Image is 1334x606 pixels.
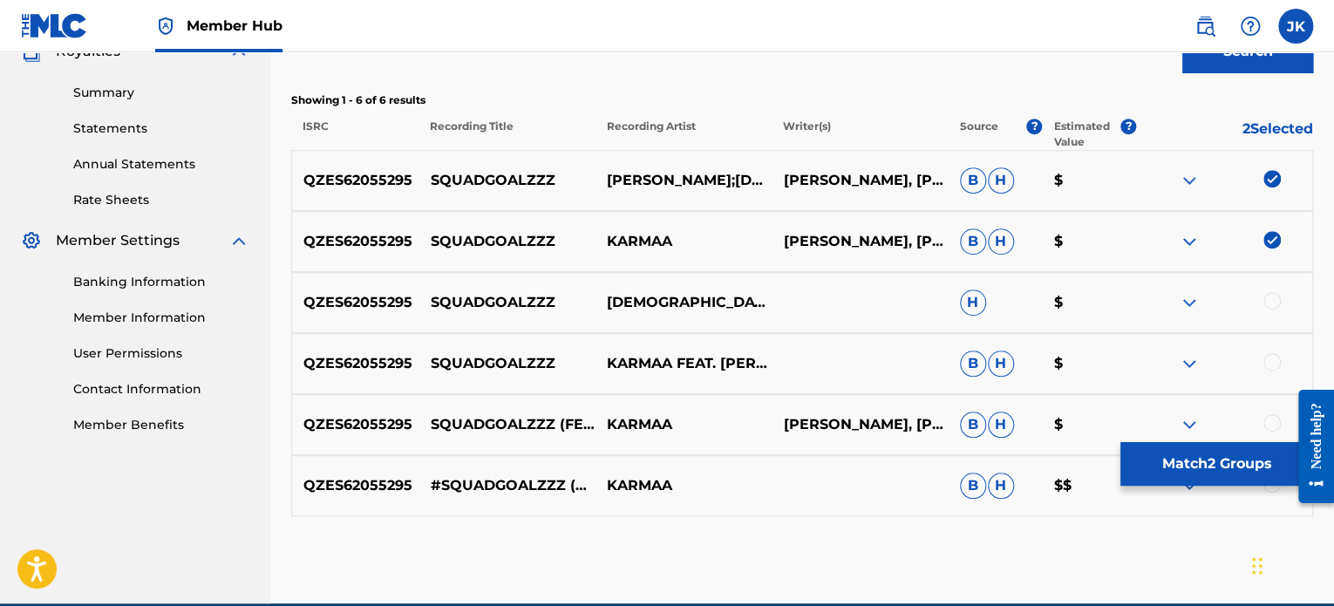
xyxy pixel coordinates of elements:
span: B [960,351,986,377]
p: SQUADGOALZZZ [419,170,596,191]
a: Banking Information [73,273,249,291]
p: KARMAA [596,231,772,252]
a: Member Benefits [73,416,249,434]
a: User Permissions [73,344,249,363]
img: expand [1179,231,1200,252]
span: H [960,289,986,316]
p: $$ [1042,475,1136,496]
p: #SQUADGOALZZZ (FEAT. [PERSON_NAME]) [419,475,596,496]
img: Top Rightsholder [155,16,176,37]
a: Member Information [73,309,249,327]
iframe: Chat Widget [1247,522,1334,606]
button: Match2 Groups [1120,442,1313,486]
span: H [988,473,1014,499]
span: H [988,412,1014,438]
p: QZES62055295 [292,292,419,313]
span: B [960,167,986,194]
p: SQUADGOALZZZ [419,292,596,313]
div: User Menu [1278,9,1313,44]
span: ? [1026,119,1042,134]
img: expand [1179,475,1200,496]
div: Help [1233,9,1268,44]
img: expand [1179,292,1200,313]
span: B [960,412,986,438]
p: $ [1042,231,1136,252]
p: [PERSON_NAME];[DEMOGRAPHIC_DATA] [596,170,772,191]
p: QZES62055295 [292,353,419,374]
img: Member Settings [21,230,42,251]
span: Member Settings [56,230,180,251]
p: Source [960,119,998,150]
span: H [988,228,1014,255]
p: $ [1042,292,1136,313]
p: $ [1042,170,1136,191]
p: [PERSON_NAME], [PERSON_NAME] [772,231,948,252]
span: ? [1120,119,1136,134]
p: KARMAA [596,475,772,496]
span: H [988,351,1014,377]
img: expand [1179,170,1200,191]
p: KARMAA [596,414,772,435]
p: [DEMOGRAPHIC_DATA]|[PERSON_NAME] [596,292,772,313]
p: SQUADGOALZZZ [419,231,596,252]
img: deselect [1263,170,1281,187]
p: QZES62055295 [292,231,419,252]
p: Recording Title [419,119,596,150]
img: search [1194,16,1215,37]
img: expand [1179,414,1200,435]
p: Recording Artist [595,119,772,150]
p: QZES62055295 [292,170,419,191]
p: QZES62055295 [292,475,419,496]
span: B [960,473,986,499]
a: Public Search [1188,9,1222,44]
iframe: Resource Center [1285,384,1334,510]
p: $ [1042,353,1136,374]
img: expand [228,230,249,251]
a: Rate Sheets [73,191,249,209]
p: ISRC [291,119,419,150]
a: Contact Information [73,380,249,398]
p: SQUADGOALZZZ (FEAT. [PERSON_NAME]) [419,414,596,435]
p: 2 Selected [1136,119,1313,150]
img: MLC Logo [21,13,88,38]
img: expand [1179,353,1200,374]
p: [PERSON_NAME], [PERSON_NAME] [772,170,948,191]
p: QZES62055295 [292,414,419,435]
a: Summary [73,84,249,102]
p: Showing 1 - 6 of 6 results [291,92,1313,108]
p: Estimated Value [1054,119,1121,150]
img: deselect [1263,231,1281,249]
a: Annual Statements [73,155,249,174]
p: [PERSON_NAME], [PERSON_NAME] [772,414,948,435]
img: help [1240,16,1261,37]
a: Statements [73,119,249,138]
p: $ [1042,414,1136,435]
p: KARMAA FEAT. [PERSON_NAME] [596,353,772,374]
p: Writer(s) [772,119,949,150]
span: H [988,167,1014,194]
span: Member Hub [187,16,282,36]
p: SQUADGOALZZZ [419,353,596,374]
div: Drag [1252,540,1263,592]
span: B [960,228,986,255]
